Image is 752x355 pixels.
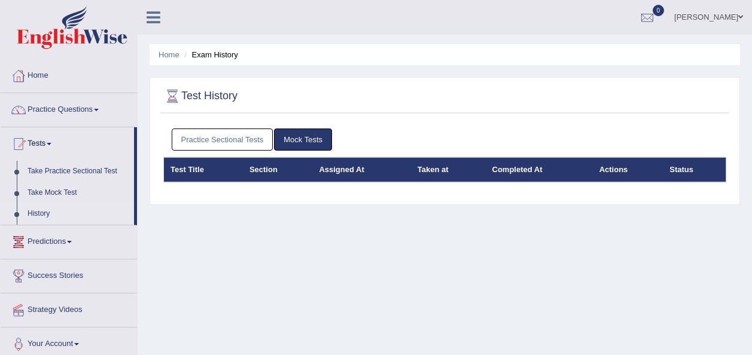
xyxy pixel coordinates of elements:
th: Actions [593,157,663,182]
a: Predictions [1,225,137,255]
a: Practice Questions [1,93,137,123]
span: 0 [653,5,665,16]
li: Exam History [181,49,238,60]
a: Home [1,59,137,89]
th: Status [663,157,726,182]
a: Home [159,50,179,59]
th: Taken at [411,157,486,182]
a: Mock Tests [274,128,332,151]
a: Practice Sectional Tests [172,128,273,151]
h2: Test History [163,87,238,105]
th: Test Title [164,157,243,182]
a: History [22,203,134,225]
th: Assigned At [312,157,410,182]
a: Take Mock Test [22,182,134,204]
a: Strategy Videos [1,293,137,323]
a: Take Practice Sectional Test [22,161,134,182]
th: Completed At [486,157,593,182]
a: Tests [1,127,134,157]
th: Section [243,157,313,182]
a: Success Stories [1,259,137,289]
